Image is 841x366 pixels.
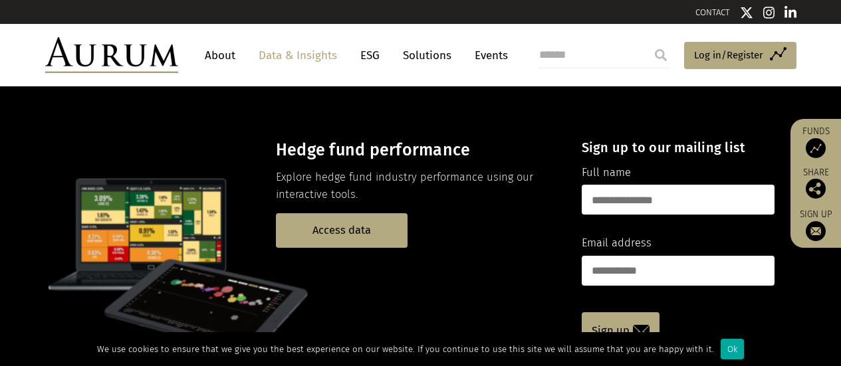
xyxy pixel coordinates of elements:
a: About [198,43,242,68]
img: Sign up to our newsletter [806,221,826,241]
a: Sign up [797,209,834,241]
a: Sign up [582,312,660,349]
a: Access data [276,213,408,247]
a: Data & Insights [252,43,344,68]
img: Aurum [45,37,178,73]
h4: Sign up to our mailing list [582,139,775,155]
a: CONTACT [695,7,730,17]
img: Linkedin icon [784,6,796,19]
a: Log in/Register [684,42,796,70]
label: Full name [582,164,631,181]
div: Share [797,168,834,199]
h3: Hedge fund performance [276,140,558,160]
a: Events [468,43,508,68]
span: Log in/Register [694,47,763,63]
div: Ok [721,339,744,359]
img: Instagram icon [763,6,775,19]
a: Solutions [396,43,458,68]
a: ESG [354,43,386,68]
img: email-icon [633,325,650,337]
input: Submit [648,42,674,68]
img: Share this post [806,179,826,199]
p: Explore hedge fund industry performance using our interactive tools. [276,169,558,204]
img: Access Funds [806,138,826,158]
a: Funds [797,126,834,158]
label: Email address [582,234,652,252]
img: Twitter icon [740,6,753,19]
